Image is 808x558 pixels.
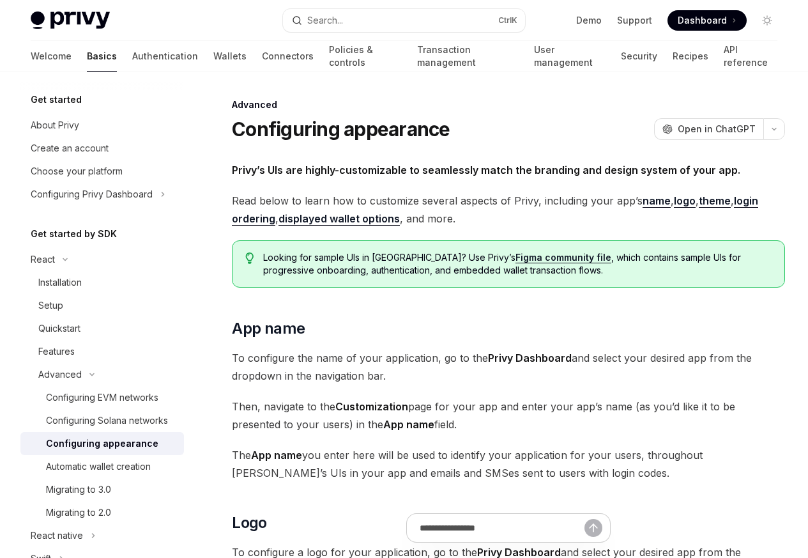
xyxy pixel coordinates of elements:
a: logo [674,194,696,208]
a: Choose your platform [20,160,184,183]
a: Support [617,14,652,27]
a: Configuring EVM networks [20,386,184,409]
button: Open in ChatGPT [654,118,763,140]
a: Policies & controls [329,41,402,72]
a: Transaction management [417,41,518,72]
a: Configuring Solana networks [20,409,184,432]
button: Toggle React native section [20,524,184,547]
h5: Get started by SDK [31,226,117,242]
a: API reference [724,41,777,72]
a: displayed wallet options [278,212,400,226]
div: Migrating to 3.0 [46,482,111,497]
div: React [31,252,55,267]
a: Migrating to 2.0 [20,501,184,524]
span: Read below to learn how to customize several aspects of Privy, including your app’s , , , , , and... [232,192,785,228]
h5: Get started [31,92,82,107]
a: Features [20,340,184,363]
a: Demo [576,14,602,27]
div: React native [31,528,83,543]
a: Connectors [262,41,314,72]
div: Configuring appearance [46,436,158,451]
button: Send message [584,519,602,537]
img: light logo [31,12,110,29]
a: Create an account [20,137,184,160]
div: Create an account [31,141,109,156]
div: Setup [38,298,63,313]
svg: Tip [245,252,254,264]
a: Migrating to 3.0 [20,478,184,501]
div: About Privy [31,118,79,133]
a: Installation [20,271,184,294]
a: Authentication [132,41,198,72]
span: To configure the name of your application, go to the and select your desired app from the dropdow... [232,349,785,385]
div: Advanced [38,367,82,382]
a: Configuring appearance [20,432,184,455]
button: Toggle React section [20,248,184,271]
a: Basics [87,41,117,72]
h1: Configuring appearance [232,118,450,141]
a: theme [699,194,731,208]
span: Open in ChatGPT [678,123,756,136]
strong: App name [251,449,302,461]
a: Wallets [213,41,247,72]
div: Migrating to 2.0 [46,505,111,520]
a: Setup [20,294,184,317]
input: Ask a question... [420,514,584,542]
a: Quickstart [20,317,184,340]
button: Toggle dark mode [757,10,777,31]
a: Dashboard [667,10,747,31]
span: Dashboard [678,14,727,27]
a: Welcome [31,41,72,72]
a: Automatic wallet creation [20,455,184,478]
span: The you enter here will be used to identify your application for your users, throughout [PERSON_N... [232,446,785,482]
div: Search... [307,13,343,28]
a: Security [621,41,657,72]
span: Ctrl K [498,15,517,26]
strong: App name [383,418,434,431]
span: Then, navigate to the page for your app and enter your app’s name (as you’d like it to be present... [232,398,785,433]
div: Choose your platform [31,164,123,179]
button: Toggle Configuring Privy Dashboard section [20,183,184,206]
a: About Privy [20,114,184,137]
div: Advanced [232,98,785,111]
div: Configuring Solana networks [46,413,168,428]
button: Toggle Advanced section [20,363,184,386]
strong: Customization [335,400,408,413]
div: Installation [38,275,82,290]
a: name [643,194,671,208]
button: Open search [283,9,525,32]
strong: Privy Dashboard [488,352,572,364]
a: Recipes [673,41,708,72]
a: User management [534,41,606,72]
div: Configuring EVM networks [46,390,158,405]
span: Looking for sample UIs in [GEOGRAPHIC_DATA]? Use Privy’s , which contains sample UIs for progress... [263,251,772,277]
div: Automatic wallet creation [46,459,151,474]
div: Quickstart [38,321,80,336]
span: App name [232,318,305,339]
strong: Privy’s UIs are highly-customizable to seamlessly match the branding and design system of your app. [232,164,740,176]
div: Configuring Privy Dashboard [31,187,153,202]
div: Features [38,344,75,359]
a: Figma community file [515,252,611,263]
